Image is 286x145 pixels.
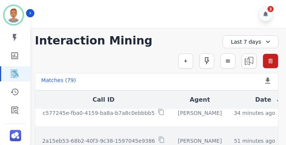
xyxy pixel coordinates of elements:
div: Last 7 days [223,35,278,48]
div: 3 [268,6,274,12]
p: c577245e-fba0-4159-ba8a-b7a8c0ebbbb5 [43,109,155,117]
h1: Interaction Mining [35,34,152,47]
button: Date [255,95,282,104]
p: 2a15eb53-68b2-40f3-9c38-1597045e9386 [42,137,155,145]
button: Agent [190,95,210,104]
div: 34 minutes ago [234,109,275,117]
img: Bordered avatar [5,6,23,24]
div: [PERSON_NAME] [178,109,222,117]
div: 51 minutes ago [234,137,275,145]
button: Call ID [92,95,114,104]
div: [PERSON_NAME] [178,137,222,145]
div: Matches ( 79 ) [41,76,76,87]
